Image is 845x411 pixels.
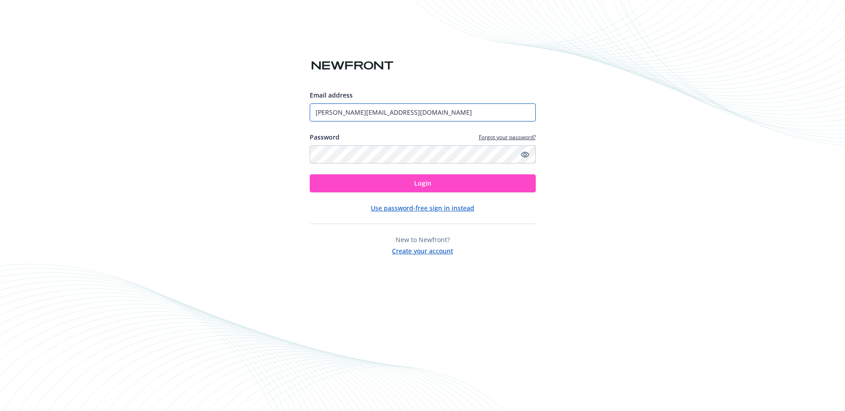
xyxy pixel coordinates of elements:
a: Forgot your password? [479,133,536,141]
label: Password [310,132,340,142]
input: Enter your password [310,145,536,163]
span: Login [414,179,431,187]
button: Use password-free sign in instead [371,203,474,213]
input: Enter your email [310,103,536,121]
button: Create your account [392,244,453,256]
span: New to Newfront? [396,235,450,244]
button: Login [310,174,536,192]
span: Email address [310,91,353,99]
a: Show password [519,149,530,160]
img: Newfront logo [310,58,395,74]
